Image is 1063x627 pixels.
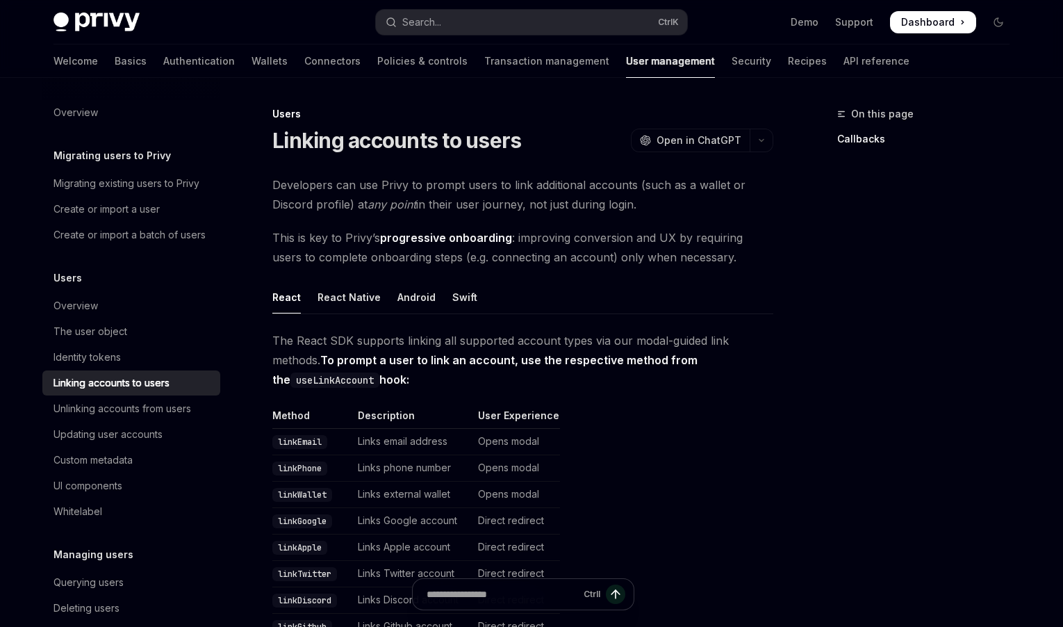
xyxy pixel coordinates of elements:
div: Overview [53,104,98,121]
td: Opens modal [472,482,560,508]
img: dark logo [53,13,140,32]
td: Links external wallet [352,482,472,508]
a: Overview [42,293,220,318]
a: Callbacks [837,128,1021,150]
code: linkEmail [272,435,327,449]
div: Unlinking accounts from users [53,400,191,417]
td: Opens modal [472,455,560,482]
span: The React SDK supports linking all supported account types via our modal-guided link methods. [272,331,773,389]
th: User Experience [472,409,560,429]
div: Android [397,281,436,313]
span: Developers can use Privy to prompt users to link additional accounts (such as a wallet or Discord... [272,175,773,214]
div: Querying users [53,574,124,591]
td: Links Twitter account [352,561,472,587]
div: Whitelabel [53,503,102,520]
a: Basics [115,44,147,78]
td: Direct redirect [472,535,560,561]
a: Updating user accounts [42,422,220,447]
a: Create or import a batch of users [42,222,220,247]
a: Demo [791,15,818,29]
a: Migrating existing users to Privy [42,171,220,196]
a: Wallets [252,44,288,78]
a: Recipes [788,44,827,78]
code: linkGoogle [272,514,332,528]
a: Authentication [163,44,235,78]
a: Unlinking accounts from users [42,396,220,421]
h1: Linking accounts to users [272,128,521,153]
td: Links Google account [352,508,472,535]
span: Dashboard [901,15,955,29]
code: linkApple [272,541,327,555]
a: Welcome [53,44,98,78]
div: UI components [53,478,122,494]
h5: Users [53,270,82,286]
div: Users [272,107,773,121]
td: Links phone number [352,455,472,482]
button: Open in ChatGPT [631,129,750,152]
strong: To prompt a user to link an account, use the respective method from the hook: [272,353,698,386]
a: Security [732,44,771,78]
a: Querying users [42,570,220,595]
h5: Migrating users to Privy [53,147,171,164]
a: Deleting users [42,596,220,621]
div: The user object [53,323,127,340]
a: Create or import a user [42,197,220,222]
div: React [272,281,301,313]
div: Identity tokens [53,349,121,366]
div: Updating user accounts [53,426,163,443]
a: Identity tokens [42,345,220,370]
th: Description [352,409,472,429]
strong: progressive onboarding [380,231,512,245]
td: Links email address [352,429,472,455]
th: Method [272,409,352,429]
div: Overview [53,298,98,314]
span: This is key to Privy’s : improving conversion and UX by requiring users to complete onboarding st... [272,228,773,267]
button: Send message [606,585,625,604]
a: Linking accounts to users [42,370,220,396]
div: Deleting users [53,600,120,617]
div: Search... [402,14,441,31]
input: Ask a question... [427,579,578,610]
span: On this page [851,106,914,122]
h5: Managing users [53,546,133,563]
span: Open in ChatGPT [657,133,741,147]
div: Create or import a batch of users [53,227,206,243]
a: Connectors [304,44,361,78]
a: Dashboard [890,11,976,33]
a: Overview [42,100,220,125]
td: Links Apple account [352,535,472,561]
div: React Native [318,281,381,313]
div: Migrating existing users to Privy [53,175,199,192]
td: Opens modal [472,429,560,455]
a: The user object [42,319,220,344]
a: User management [626,44,715,78]
a: Whitelabel [42,499,220,524]
code: linkPhone [272,462,327,475]
em: any point [368,197,416,211]
td: Direct redirect [472,508,560,535]
td: Direct redirect [472,561,560,587]
div: Custom metadata [53,452,133,469]
a: Support [835,15,873,29]
a: Custom metadata [42,448,220,473]
button: Open search [376,10,687,35]
a: Transaction management [484,44,609,78]
a: API reference [843,44,909,78]
code: linkWallet [272,488,332,502]
code: useLinkAccount [290,373,379,388]
button: Toggle dark mode [987,11,1010,33]
a: UI components [42,473,220,498]
div: Create or import a user [53,201,160,218]
div: Swift [452,281,477,313]
code: linkTwitter [272,567,337,581]
a: Policies & controls [377,44,468,78]
div: Linking accounts to users [53,375,170,391]
span: Ctrl K [658,17,679,28]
